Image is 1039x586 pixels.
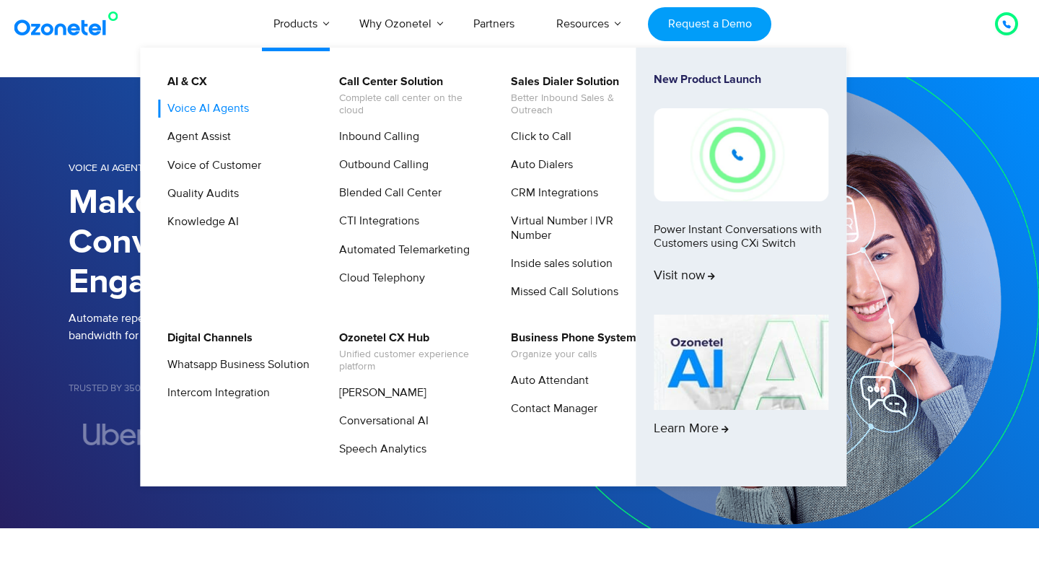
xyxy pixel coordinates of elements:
span: Organize your calls [511,349,636,361]
a: Cloud Telephony [330,269,427,287]
p: Automate repetitive tasks and common queries at scale. Save agent bandwidth for complex and high ... [69,310,519,344]
a: Conversational AI [330,412,431,430]
a: CTI Integrations [330,212,421,230]
a: Blended Call Center [330,184,444,202]
a: Automated Telemarketing [330,241,472,259]
a: Whatsapp Business Solution [158,356,312,374]
span: Voice AI Agents [69,162,149,174]
a: Request a Demo [648,7,771,41]
a: Virtual Number | IVR Number [501,212,655,244]
a: Contact Manager [501,400,600,418]
a: Auto Dialers [501,156,575,174]
a: Inside sales solution [501,255,615,273]
a: Voice AI Agents [158,100,251,118]
a: [PERSON_NAME] [330,384,429,402]
h1: Make Your Customer Conversations More Engaging & Meaningful [69,183,519,302]
a: Agent Assist [158,128,233,146]
div: 4 / 7 [69,424,159,445]
span: Visit now [654,268,715,284]
a: Outbound Calling [330,156,431,174]
a: Call Center SolutionComplete call center on the cloud [330,73,483,119]
a: New Product LaunchPower Instant Conversations with Customers using CXi SwitchVisit now [654,73,828,309]
div: Image Carousel [69,422,519,447]
a: Click to Call [501,128,574,146]
a: Digital Channels [158,329,255,347]
span: Learn More [654,421,729,437]
img: New-Project-17.png [654,108,828,201]
a: Speech Analytics [330,440,429,458]
a: Ozonetel CX HubUnified customer experience platform [330,329,483,375]
h5: Trusted by 3500+ Businesses [69,384,519,393]
a: Intercom Integration [158,384,272,402]
a: Auto Attendant [501,372,591,390]
a: Quality Audits [158,185,241,203]
a: Business Phone SystemOrganize your calls [501,329,639,363]
img: uber [83,424,146,445]
span: Unified customer experience platform [339,349,481,373]
img: AI [654,315,828,410]
a: CRM Integrations [501,184,600,202]
a: Knowledge AI [158,213,241,231]
a: Learn More [654,315,828,462]
a: Voice of Customer [158,157,263,175]
span: Better Inbound Sales & Outreach [511,92,653,117]
a: Sales Dialer SolutionBetter Inbound Sales & Outreach [501,73,655,119]
span: Complete call center on the cloud [339,92,481,117]
a: Missed Call Solutions [501,283,621,301]
a: Inbound Calling [330,128,421,146]
a: AI & CX [158,73,209,91]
